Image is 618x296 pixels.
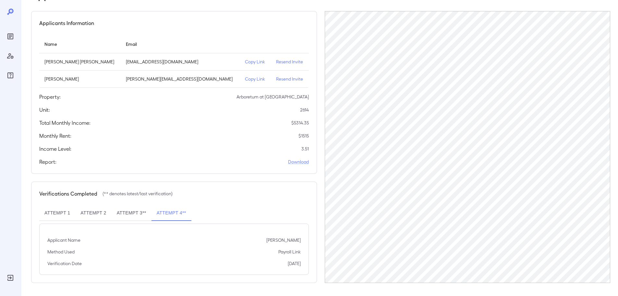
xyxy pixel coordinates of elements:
h5: Monthly Rent: [39,132,71,140]
button: Attempt 2 [75,205,111,221]
p: Resend Invite [276,76,304,82]
table: simple table [39,35,309,88]
th: Email [121,35,240,53]
p: [EMAIL_ADDRESS][DOMAIN_NAME] [126,58,235,65]
h5: Total Monthly Income: [39,119,91,127]
button: Attempt 4** [151,205,191,221]
div: Log Out [5,273,16,283]
h5: Property: [39,93,61,101]
h5: Income Level: [39,145,71,153]
p: [PERSON_NAME] [PERSON_NAME] [44,58,115,65]
p: Copy Link [245,58,266,65]
p: Verification Date [47,260,82,267]
p: 2614 [300,107,309,113]
h5: Applicants Information [39,19,94,27]
p: [PERSON_NAME] [266,237,301,243]
div: Manage Users [5,51,16,61]
div: FAQ [5,70,16,81]
div: Reports [5,31,16,42]
p: [PERSON_NAME] [44,76,115,82]
h5: Verifications Completed [39,190,97,198]
p: Method Used [47,249,75,255]
th: Name [39,35,121,53]
p: [PERSON_NAME][EMAIL_ADDRESS][DOMAIN_NAME] [126,76,235,82]
p: Resend Invite [276,58,304,65]
p: $ 1515 [298,133,309,139]
h5: Unit: [39,106,50,114]
p: (** denotes latest/last verification) [103,190,173,197]
p: Payroll Link [278,249,301,255]
p: 3.51 [301,146,309,152]
p: Applicant Name [47,237,80,243]
p: Arboretum at [GEOGRAPHIC_DATA] [236,94,309,100]
p: Copy Link [245,76,266,82]
button: Attempt 1 [39,205,75,221]
p: $ 5314.35 [291,120,309,126]
button: Attempt 3** [112,205,151,221]
h5: Report: [39,158,56,166]
a: Download [288,159,309,165]
p: [DATE] [288,260,301,267]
